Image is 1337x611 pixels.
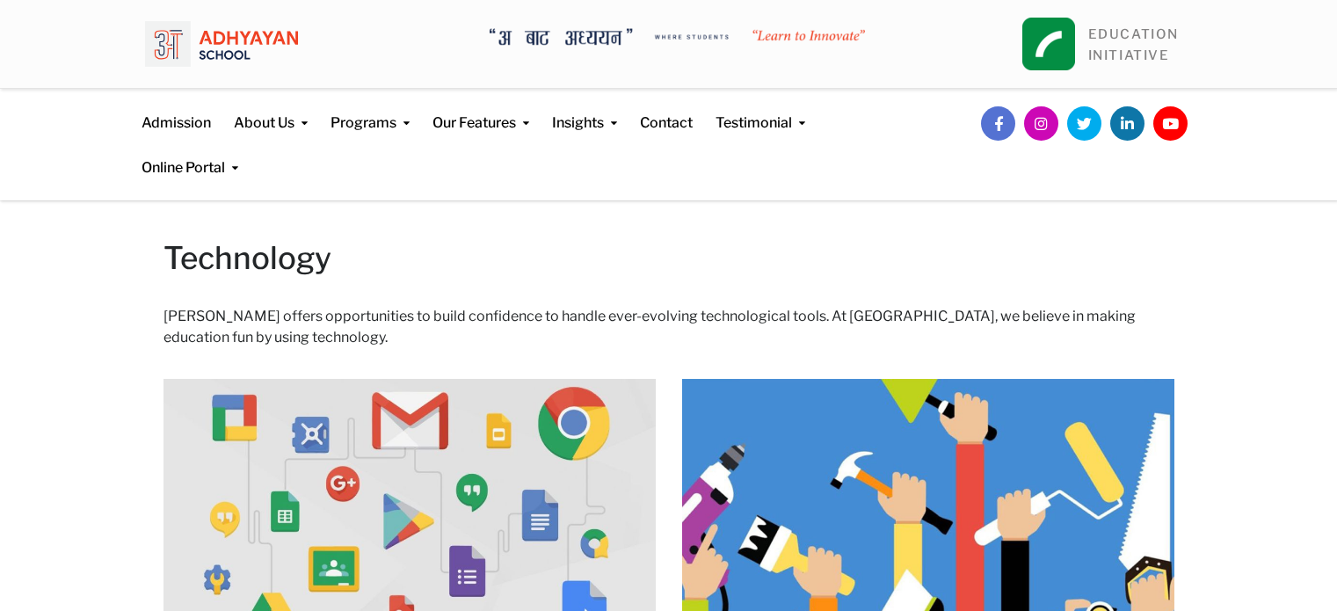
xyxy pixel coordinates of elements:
a: Insights [552,89,617,134]
h2: Technology [163,236,1174,280]
a: Online Portal [142,134,238,178]
a: Programs [331,89,410,134]
a: Contact [640,89,693,134]
img: logo [145,13,298,75]
img: square_leapfrog [1022,18,1075,70]
a: Admission [142,89,211,134]
a: Our Features [432,89,529,134]
h6: [PERSON_NAME] offers opportunities to build confidence to handle ever-evolving technological tool... [163,306,1174,348]
img: A Bata Adhyayan where students learn to Innovate [490,28,865,46]
a: Testimonial [716,89,805,134]
a: About Us [234,89,308,134]
a: EDUCATIONINITIATIVE [1088,26,1179,63]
